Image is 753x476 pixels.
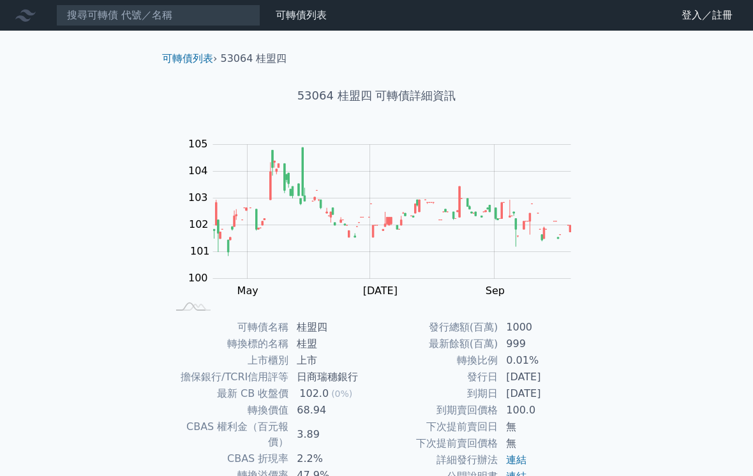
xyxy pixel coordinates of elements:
[167,450,289,467] td: CBAS 折現率
[506,454,526,466] a: 連結
[376,385,498,402] td: 到期日
[188,191,208,204] tspan: 103
[167,419,289,450] td: CBAS 權利金（百元報價）
[486,285,505,297] tspan: Sep
[167,385,289,402] td: 最新 CB 收盤價
[189,218,209,230] tspan: 102
[376,369,498,385] td: 發行日
[167,336,289,352] td: 轉換標的名稱
[376,336,498,352] td: 最新餘額(百萬)
[152,87,601,105] h1: 53064 桂盟四 可轉債詳細資訊
[190,245,210,257] tspan: 101
[498,419,586,435] td: 無
[289,402,376,419] td: 68.94
[363,285,398,297] tspan: [DATE]
[376,402,498,419] td: 到期賣回價格
[498,369,586,385] td: [DATE]
[289,369,376,385] td: 日商瑞穗銀行
[289,352,376,369] td: 上市
[188,165,208,177] tspan: 104
[498,336,586,352] td: 999
[376,352,498,369] td: 轉換比例
[188,138,208,150] tspan: 105
[56,4,260,26] input: 搜尋可轉債 代號／名稱
[376,435,498,452] td: 下次提前賣回價格
[498,435,586,452] td: 無
[671,5,743,26] a: 登入／註冊
[498,319,586,336] td: 1000
[376,452,498,468] td: 詳細發行辦法
[221,51,287,66] li: 53064 桂盟四
[331,389,352,399] span: (0%)
[188,272,208,284] tspan: 100
[289,419,376,450] td: 3.89
[498,352,586,369] td: 0.01%
[162,51,217,66] li: ›
[167,352,289,369] td: 上市櫃別
[237,285,258,297] tspan: May
[498,385,586,402] td: [DATE]
[297,386,331,401] div: 102.0
[289,319,376,336] td: 桂盟四
[167,402,289,419] td: 轉換價值
[498,402,586,419] td: 100.0
[376,319,498,336] td: 發行總額(百萬)
[276,9,327,21] a: 可轉債列表
[167,319,289,336] td: 可轉債名稱
[289,450,376,467] td: 2.2%
[182,138,590,297] g: Chart
[376,419,498,435] td: 下次提前賣回日
[167,369,289,385] td: 擔保銀行/TCRI信用評等
[162,52,213,64] a: 可轉債列表
[289,336,376,352] td: 桂盟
